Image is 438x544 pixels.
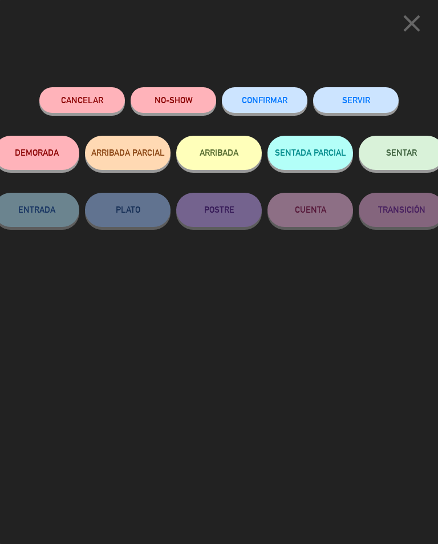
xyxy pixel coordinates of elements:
[394,9,429,42] button: close
[242,95,287,105] span: CONFIRMAR
[91,148,165,157] span: ARRIBADA PARCIAL
[313,87,399,113] button: SERVIR
[267,136,353,170] button: SENTADA PARCIAL
[85,193,171,227] button: PLATO
[176,136,262,170] button: ARRIBADA
[39,87,125,113] button: Cancelar
[386,148,417,157] span: SENTAR
[176,193,262,227] button: POSTRE
[222,87,307,113] button: CONFIRMAR
[131,87,216,113] button: NO-SHOW
[85,136,171,170] button: ARRIBADA PARCIAL
[267,193,353,227] button: CUENTA
[398,9,426,38] i: close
